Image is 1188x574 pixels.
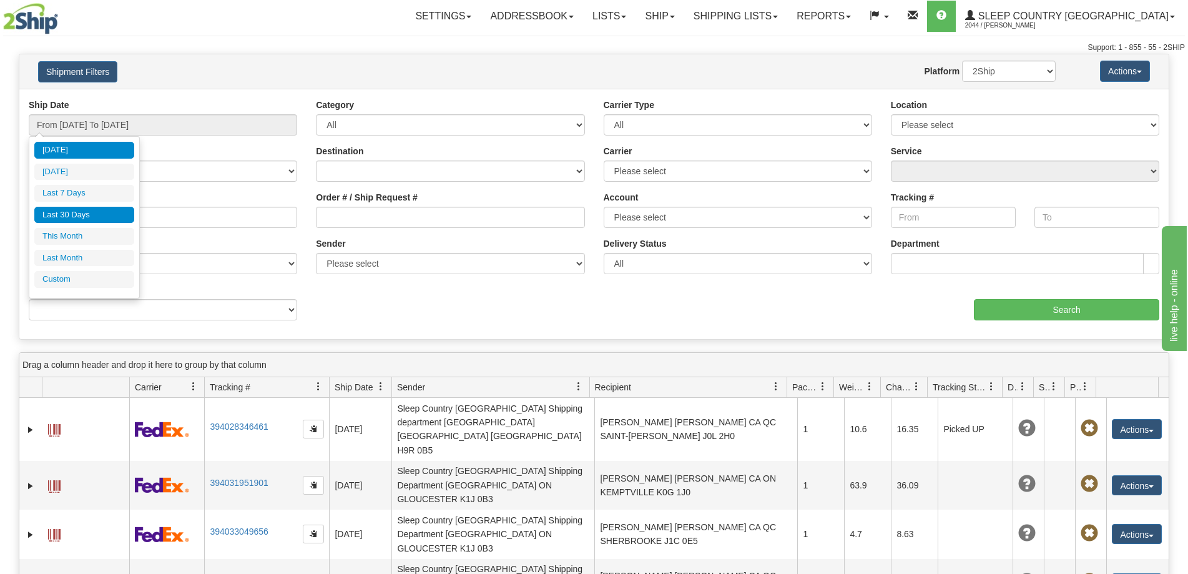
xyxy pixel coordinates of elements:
label: Delivery Status [604,237,667,250]
span: Unknown [1018,525,1036,542]
li: Last 7 Days [34,185,134,202]
span: Pickup Not Assigned [1081,475,1098,493]
input: Search [974,299,1159,320]
li: This Month [34,228,134,245]
a: Carrier filter column settings [183,376,204,397]
a: Recipient filter column settings [765,376,787,397]
a: Label [48,418,61,438]
span: Pickup Status [1070,381,1081,393]
span: Charge [886,381,912,393]
label: Category [316,99,354,111]
td: 63.9 [844,461,891,510]
button: Actions [1112,475,1162,495]
span: Unknown [1018,420,1036,437]
span: Tracking # [210,381,250,393]
td: 1 [797,510,844,558]
a: Expand [24,423,37,436]
label: Service [891,145,922,157]
td: [PERSON_NAME] [PERSON_NAME] CA ON KEMPTVILLE K0G 1J0 [594,461,797,510]
td: [PERSON_NAME] [PERSON_NAME] CA QC SAINT-[PERSON_NAME] J0L 2H0 [594,398,797,461]
a: Sender filter column settings [568,376,589,397]
a: Tracking # filter column settings [308,376,329,397]
a: Charge filter column settings [906,376,927,397]
td: 1 [797,461,844,510]
a: Shipping lists [684,1,787,32]
img: logo2044.jpg [3,3,58,34]
button: Actions [1112,524,1162,544]
td: [PERSON_NAME] [PERSON_NAME] CA QC SHERBROOKE J1C 0E5 [594,510,797,558]
a: Weight filter column settings [859,376,880,397]
input: From [891,207,1016,228]
span: Shipment Issues [1039,381,1049,393]
a: Ship [636,1,684,32]
a: Lists [583,1,636,32]
label: Ship Date [29,99,69,111]
span: Packages [792,381,818,393]
label: Order # / Ship Request # [316,191,418,204]
li: [DATE] [34,142,134,159]
label: Location [891,99,927,111]
span: Pickup Not Assigned [1081,525,1098,542]
span: Tracking Status [933,381,987,393]
a: Tracking Status filter column settings [981,376,1002,397]
a: Sleep Country [GEOGRAPHIC_DATA] 2044 / [PERSON_NAME] [956,1,1184,32]
td: 1 [797,398,844,461]
iframe: chat widget [1159,223,1187,350]
span: Unknown [1018,475,1036,493]
span: 2044 / [PERSON_NAME] [965,19,1059,32]
div: live help - online [9,7,115,22]
span: Delivery Status [1008,381,1018,393]
img: 2 - FedEx Express® [135,477,189,493]
label: Account [604,191,639,204]
span: Carrier [135,381,162,393]
td: Sleep Country [GEOGRAPHIC_DATA] Shipping Department [GEOGRAPHIC_DATA] ON GLOUCESTER K1J 0B3 [391,510,594,558]
div: Support: 1 - 855 - 55 - 2SHIP [3,42,1185,53]
button: Actions [1100,61,1150,82]
td: Sleep Country [GEOGRAPHIC_DATA] Shipping department [GEOGRAPHIC_DATA] [GEOGRAPHIC_DATA] [GEOGRAPH... [391,398,594,461]
button: Shipment Filters [38,61,117,82]
a: Expand [24,528,37,541]
td: Sleep Country [GEOGRAPHIC_DATA] Shipping Department [GEOGRAPHIC_DATA] ON GLOUCESTER K1J 0B3 [391,461,594,510]
label: Carrier Type [604,99,654,111]
button: Actions [1112,419,1162,439]
span: Ship Date [335,381,373,393]
td: 8.63 [891,510,938,558]
li: Last 30 Days [34,207,134,224]
a: Addressbook [481,1,583,32]
td: [DATE] [329,461,391,510]
a: 394033049656 [210,527,268,537]
button: Copy to clipboard [303,525,324,543]
a: Reports [787,1,860,32]
label: Platform [924,65,960,77]
span: Weight [839,381,865,393]
td: 10.6 [844,398,891,461]
img: 2 - FedEx Express® [135,422,189,437]
a: Delivery Status filter column settings [1012,376,1033,397]
span: Sender [397,381,425,393]
label: Destination [316,145,363,157]
td: 16.35 [891,398,938,461]
li: Custom [34,271,134,288]
label: Tracking # [891,191,934,204]
button: Copy to clipboard [303,420,324,438]
a: Label [48,523,61,543]
span: Sleep Country [GEOGRAPHIC_DATA] [975,11,1169,21]
span: Pickup Not Assigned [1081,420,1098,437]
a: Ship Date filter column settings [370,376,391,397]
a: 394028346461 [210,422,268,432]
label: Sender [316,237,345,250]
td: [DATE] [329,510,391,558]
td: 36.09 [891,461,938,510]
label: Carrier [604,145,632,157]
label: Department [891,237,940,250]
a: Pickup Status filter column settings [1074,376,1096,397]
td: [DATE] [329,398,391,461]
a: Shipment Issues filter column settings [1043,376,1064,397]
a: Label [48,475,61,495]
a: Expand [24,480,37,492]
a: Packages filter column settings [812,376,833,397]
img: 2 - FedEx Express® [135,527,189,542]
span: Recipient [595,381,631,393]
td: 4.7 [844,510,891,558]
td: Picked UP [938,398,1013,461]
